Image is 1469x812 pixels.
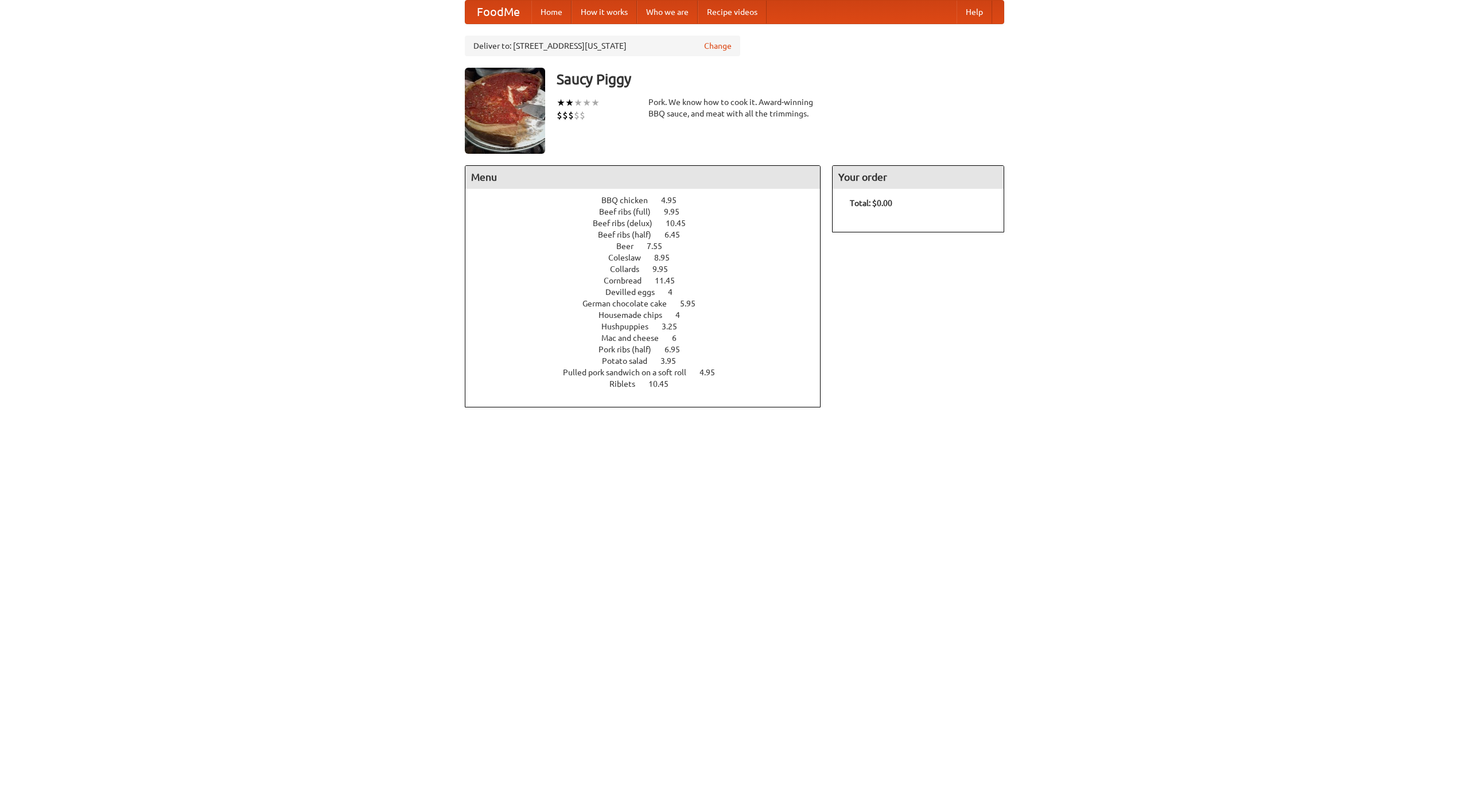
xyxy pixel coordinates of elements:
li: $ [568,109,574,122]
a: Beef ribs (delux) 10.45 [593,219,707,228]
span: Beef ribs (delux) [593,219,664,228]
li: ★ [557,96,565,109]
span: 6.45 [664,230,691,239]
span: 4 [668,287,684,297]
a: Cornbread 11.45 [604,276,696,285]
a: Change [704,40,732,52]
div: Pork. We know how to cook it. Award-winning BBQ sauce, and meat with all the trimmings. [648,96,821,119]
span: Potato salad [602,356,659,366]
span: 11.45 [655,276,686,285]
li: $ [562,109,568,122]
span: Housemade chips [599,310,674,320]
h4: Menu [465,166,820,189]
img: angular.jpg [465,68,545,154]
a: Recipe videos [698,1,767,24]
span: 10.45 [666,219,697,228]
a: How it works [572,1,637,24]
span: 3.95 [660,356,687,366]
a: Potato salad 3.95 [602,356,697,366]
li: ★ [591,96,600,109]
span: Collards [610,265,651,274]
span: Beef ribs (full) [599,207,662,216]
a: Help [957,1,992,24]
a: Home [531,1,572,24]
span: 6.95 [664,345,691,354]
a: Beef ribs (full) 9.95 [599,207,701,216]
span: 6 [672,333,688,343]
a: Pork ribs (half) 6.95 [599,345,701,354]
span: 4.95 [699,368,726,377]
h3: Saucy Piggy [557,68,1004,91]
a: Mac and cheese 6 [601,333,698,343]
a: Riblets 10.45 [609,379,690,388]
span: Beer [616,242,645,251]
span: Devilled eggs [605,287,666,297]
a: Pulled pork sandwich on a soft roll 4.95 [563,368,736,377]
a: Housemade chips 4 [599,310,701,320]
span: 3.25 [662,322,689,331]
span: Cornbread [604,276,653,285]
a: German chocolate cake 5.95 [582,299,717,308]
span: Beef ribs (half) [598,230,663,239]
li: $ [574,109,580,122]
div: Deliver to: [STREET_ADDRESS][US_STATE] [465,36,740,56]
a: FoodMe [465,1,531,24]
span: 10.45 [648,379,680,388]
a: Hushpuppies 3.25 [601,322,698,331]
span: 4 [675,310,691,320]
li: $ [580,109,585,122]
span: 8.95 [654,253,681,262]
a: Devilled eggs 4 [605,287,694,297]
span: 9.95 [652,265,679,274]
span: Pork ribs (half) [599,345,663,354]
span: BBQ chicken [601,196,659,205]
a: Beer 7.55 [616,242,683,251]
span: 4.95 [661,196,688,205]
li: ★ [574,96,582,109]
span: German chocolate cake [582,299,678,308]
b: Total: $0.00 [850,199,892,208]
span: 9.95 [664,207,691,216]
span: 5.95 [680,299,707,308]
span: 7.55 [647,242,674,251]
a: Beef ribs (half) 6.45 [598,230,701,239]
a: Coleslaw 8.95 [608,253,691,262]
li: ★ [565,96,574,109]
span: Hushpuppies [601,322,660,331]
a: Who we are [637,1,698,24]
li: $ [557,109,562,122]
span: Riblets [609,379,647,388]
span: Pulled pork sandwich on a soft roll [563,368,698,377]
span: Mac and cheese [601,333,670,343]
h4: Your order [833,166,1004,189]
a: BBQ chicken 4.95 [601,196,698,205]
span: Coleslaw [608,253,652,262]
li: ★ [582,96,591,109]
a: Collards 9.95 [610,265,689,274]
